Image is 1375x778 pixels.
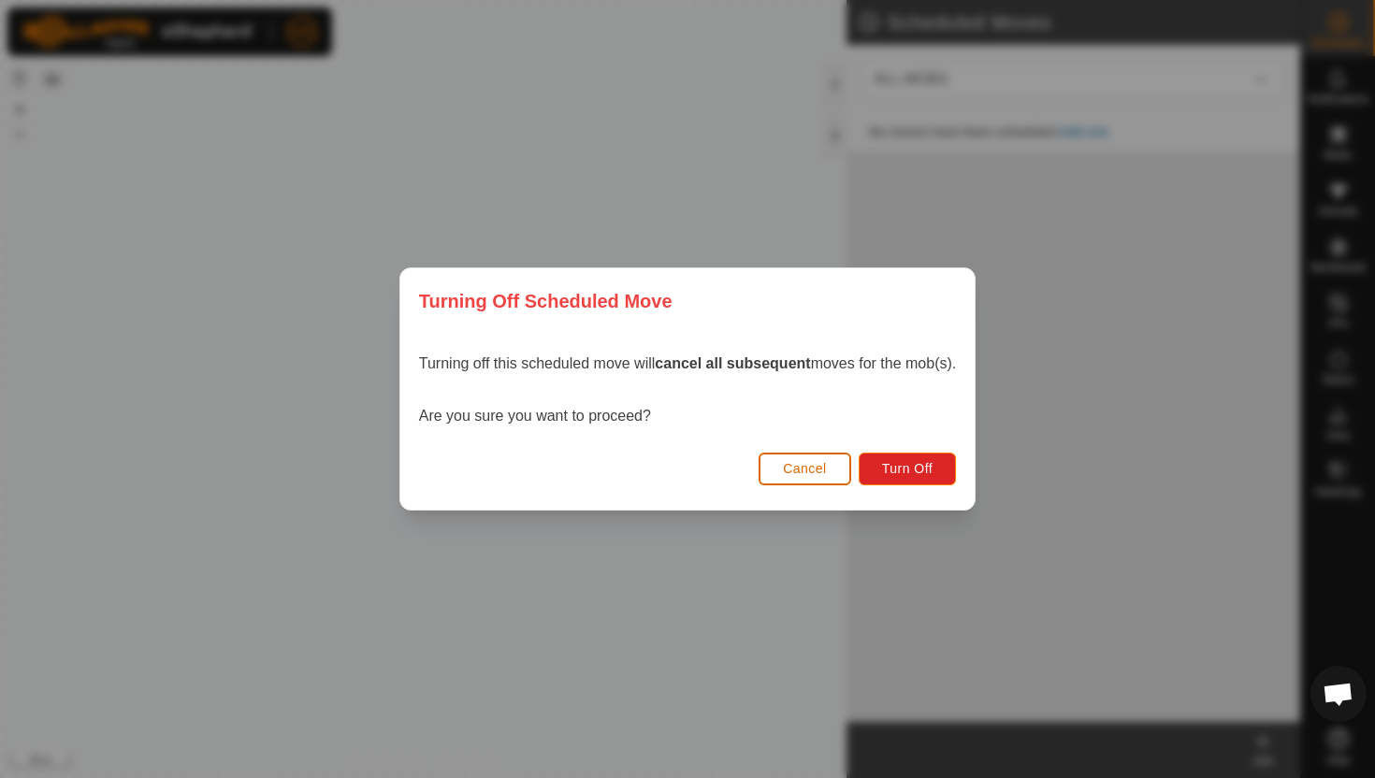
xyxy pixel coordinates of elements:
span: Turn Off [882,461,934,476]
button: Cancel [759,453,851,485]
button: Turn Off [859,453,957,485]
span: Cancel [783,461,827,476]
strong: cancel all subsequent [655,355,810,371]
span: Turning Off Scheduled Move [419,287,673,315]
div: Open chat [1310,666,1367,722]
p: Are you sure you want to proceed? [419,405,956,427]
p: Turning off this scheduled move will moves for the mob(s). [419,353,956,375]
